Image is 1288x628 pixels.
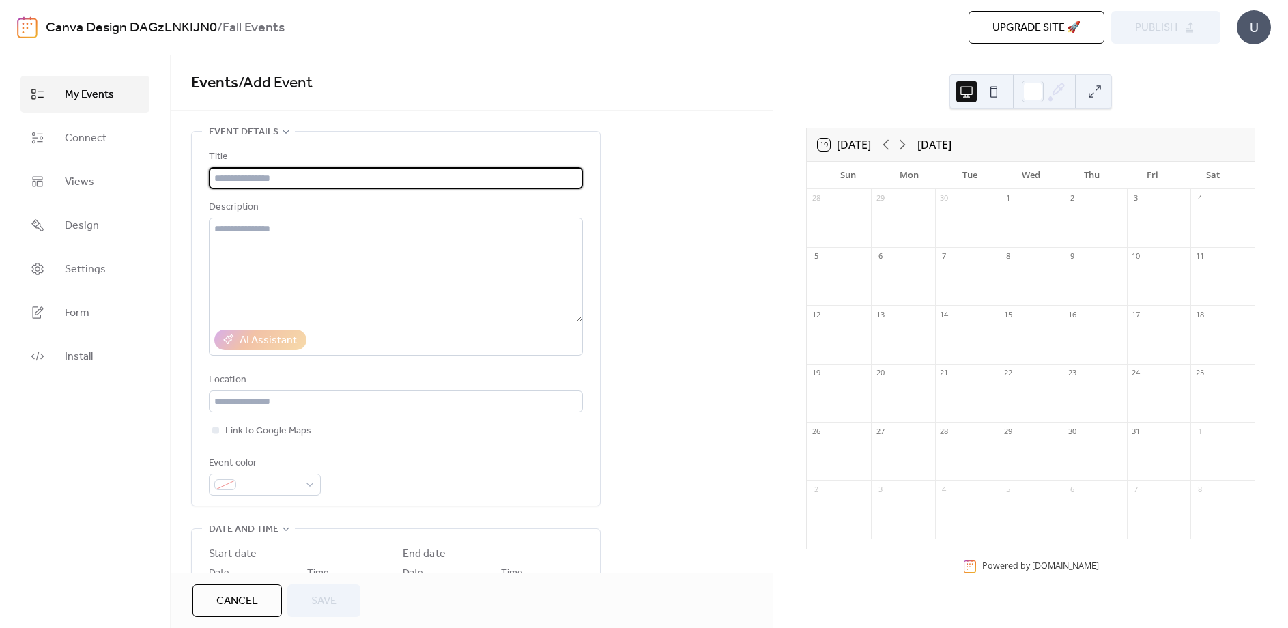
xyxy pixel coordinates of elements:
div: 17 [1131,309,1141,319]
div: 30 [939,193,949,203]
div: End date [403,546,446,562]
div: Title [209,149,580,165]
div: Event color [209,455,318,472]
div: Location [209,372,580,388]
img: logo [17,16,38,38]
div: 2 [811,484,821,494]
b: Fall Events [223,15,285,41]
div: Sun [818,162,878,189]
div: 21 [939,368,949,378]
a: Views [20,163,149,200]
div: 26 [811,426,821,436]
div: 10 [1131,251,1141,261]
div: 7 [939,251,949,261]
b: / [217,15,223,41]
a: Connect [20,119,149,156]
div: 15 [1003,309,1013,319]
a: Settings [20,251,149,287]
div: 22 [1003,368,1013,378]
a: Install [20,338,149,375]
span: Date [209,565,229,582]
div: Powered by [982,560,1099,572]
button: 19[DATE] [813,135,876,154]
span: Form [65,305,89,322]
span: Date and time [209,522,278,538]
span: Views [65,174,94,190]
div: 13 [875,309,885,319]
span: Settings [65,261,106,278]
span: / Add Event [238,68,313,98]
div: 27 [875,426,885,436]
a: My Events [20,76,149,113]
div: 20 [875,368,885,378]
div: Wed [1001,162,1061,189]
div: 3 [875,484,885,494]
button: Cancel [192,584,282,617]
div: 30 [1067,426,1077,436]
div: 12 [811,309,821,319]
div: 24 [1131,368,1141,378]
div: Tue [939,162,1000,189]
span: Install [65,349,93,365]
span: My Events [65,87,114,103]
span: Upgrade site 🚀 [992,20,1081,36]
div: 29 [1003,426,1013,436]
span: Link to Google Maps [225,423,311,440]
span: Time [307,565,329,582]
div: 29 [875,193,885,203]
div: 6 [1067,484,1077,494]
div: 19 [811,368,821,378]
span: Connect [65,130,106,147]
div: 8 [1194,484,1205,494]
span: Event details [209,124,278,141]
a: Events [191,68,238,98]
div: 3 [1131,193,1141,203]
div: 7 [1131,484,1141,494]
div: 4 [1194,193,1205,203]
span: Time [501,565,523,582]
div: 28 [939,426,949,436]
div: 5 [1003,484,1013,494]
div: 28 [811,193,821,203]
div: 6 [875,251,885,261]
div: Mon [878,162,939,189]
div: 11 [1194,251,1205,261]
button: Upgrade site 🚀 [969,11,1104,44]
div: Description [209,199,580,216]
div: 5 [811,251,821,261]
div: 9 [1067,251,1077,261]
span: Cancel [216,593,258,610]
a: Form [20,294,149,331]
div: 25 [1194,368,1205,378]
div: Start date [209,546,257,562]
div: Sat [1183,162,1244,189]
div: 18 [1194,309,1205,319]
div: 16 [1067,309,1077,319]
div: 23 [1067,368,1077,378]
div: U [1237,10,1271,44]
div: 4 [939,484,949,494]
div: 1 [1003,193,1013,203]
div: 31 [1131,426,1141,436]
a: [DOMAIN_NAME] [1032,560,1099,572]
span: Date [403,565,423,582]
div: 14 [939,309,949,319]
div: [DATE] [917,137,951,153]
div: Fri [1122,162,1183,189]
div: 1 [1194,426,1205,436]
div: Thu [1061,162,1122,189]
a: Design [20,207,149,244]
div: 2 [1067,193,1077,203]
div: 8 [1003,251,1013,261]
span: Design [65,218,99,234]
a: Canva Design DAGzLNKIJN0 [46,15,217,41]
